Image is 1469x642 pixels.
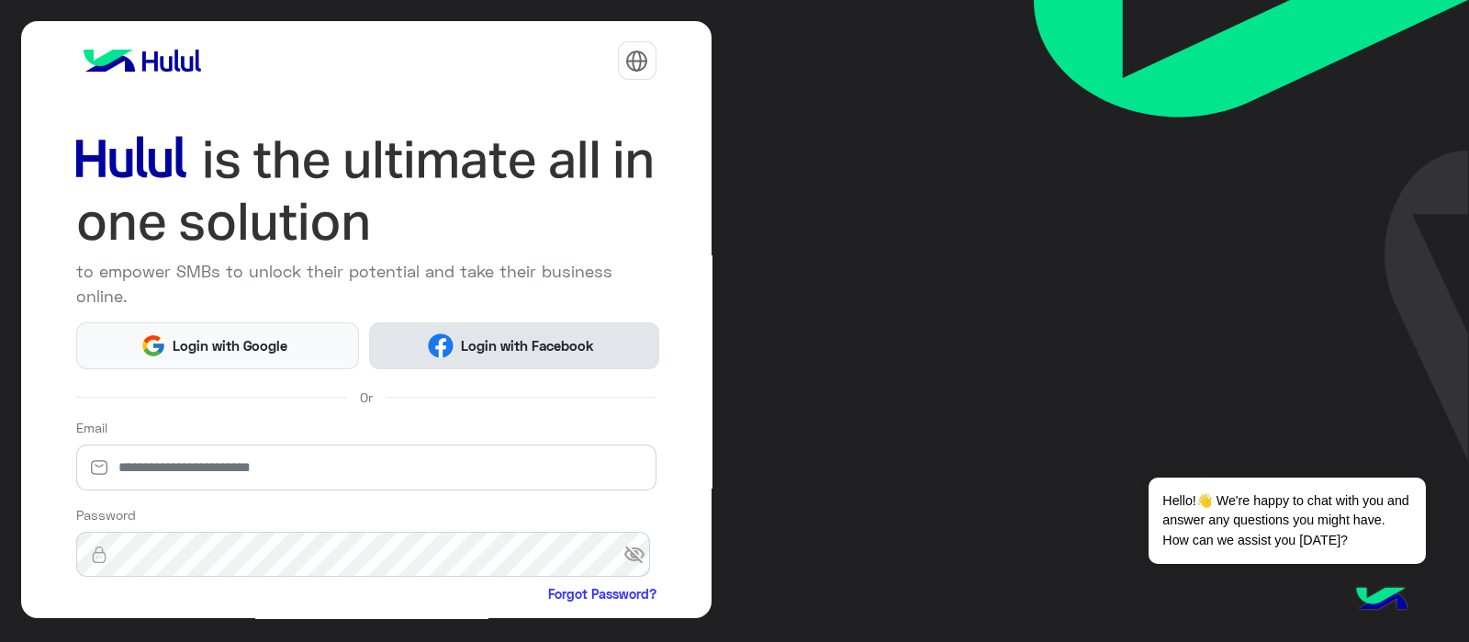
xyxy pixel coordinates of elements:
[76,42,208,79] img: logo
[548,584,656,603] a: Forgot Password?
[369,322,659,369] button: Login with Facebook
[623,538,656,571] span: visibility_off
[360,388,373,407] span: Or
[76,418,107,437] label: Email
[76,546,122,564] img: lock
[166,335,295,356] span: Login with Google
[76,259,656,309] p: to empower SMBs to unlock their potential and take their business online.
[140,333,166,359] img: Google
[1149,478,1425,564] span: Hello!👋 We're happy to chat with you and answer any questions you might have. How can we assist y...
[76,458,122,477] img: email
[76,505,136,524] label: Password
[428,333,454,359] img: Facebook
[625,50,648,73] img: tab
[454,335,600,356] span: Login with Facebook
[76,129,656,253] img: hululLoginTitle_EN.svg
[1350,569,1414,633] img: hulul-logo.png
[76,322,360,369] button: Login with Google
